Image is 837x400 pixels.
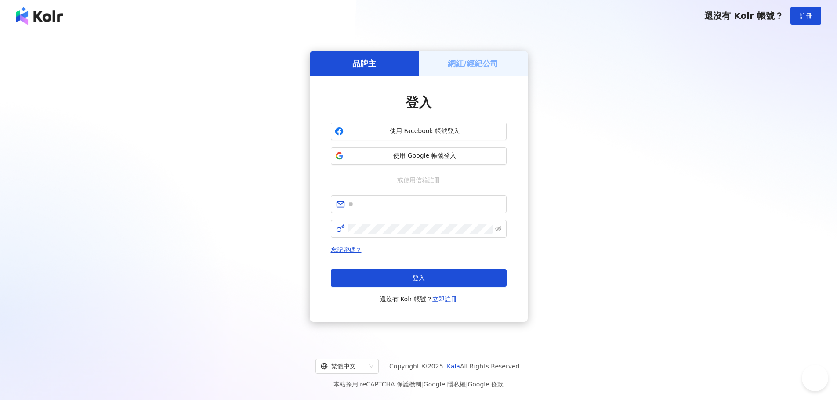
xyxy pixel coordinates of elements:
[16,7,63,25] img: logo
[704,11,783,21] span: 還沒有 Kolr 帳號？
[406,95,432,110] span: 登入
[321,359,366,373] div: 繁體中文
[331,123,507,140] button: 使用 Facebook 帳號登入
[333,379,504,389] span: 本站採用 reCAPTCHA 保護機制
[347,151,503,160] span: 使用 Google 帳號登入
[467,381,504,388] a: Google 條款
[391,175,446,185] span: 或使用信箱註冊
[331,269,507,287] button: 登入
[445,363,460,370] a: iKala
[352,58,376,69] h5: 品牌主
[495,226,501,232] span: eye-invisible
[466,381,468,388] span: |
[432,295,457,303] a: 立即註冊
[802,365,828,391] iframe: Help Scout Beacon - Open
[790,7,821,25] button: 註冊
[331,246,362,253] a: 忘記密碼？
[800,12,812,19] span: 註冊
[380,294,457,304] span: 還沒有 Kolr 帳號？
[448,58,498,69] h5: 網紅/經紀公司
[421,381,424,388] span: |
[413,274,425,281] span: 登入
[331,147,507,165] button: 使用 Google 帳號登入
[347,127,503,136] span: 使用 Facebook 帳號登入
[424,381,466,388] a: Google 隱私權
[389,361,522,371] span: Copyright © 2025 All Rights Reserved.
